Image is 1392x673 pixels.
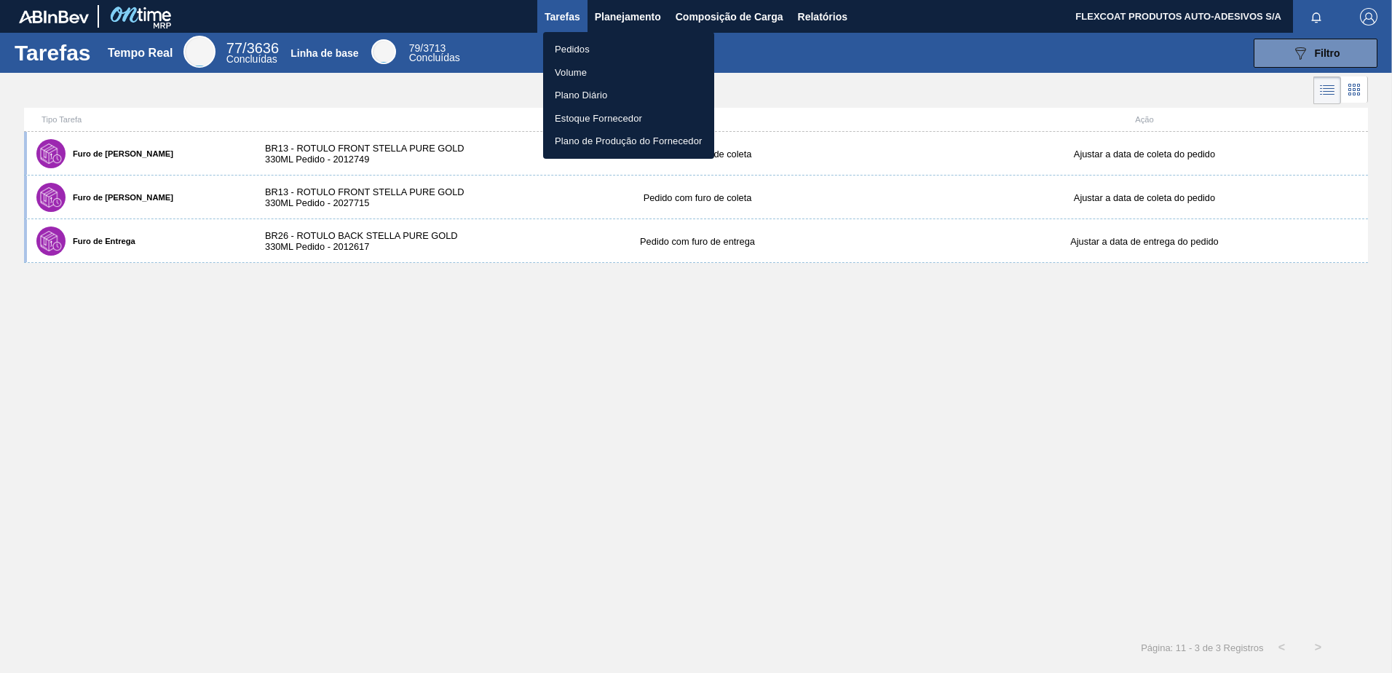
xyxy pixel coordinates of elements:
a: Volume [543,61,714,84]
a: Plano Diário [543,84,714,107]
a: Pedidos [543,38,714,61]
a: Plano de Produção do Fornecedor [543,130,714,153]
a: Estoque Fornecedor [543,107,714,130]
